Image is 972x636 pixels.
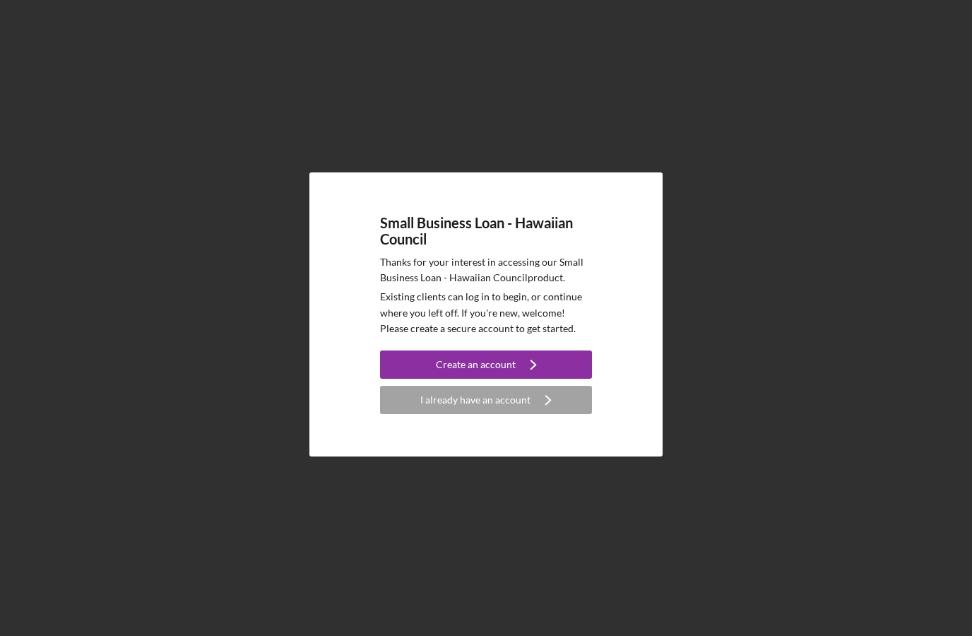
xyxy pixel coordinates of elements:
button: Create an account [380,351,592,379]
p: Existing clients can log in to begin, or continue where you left off. If you're new, welcome! Ple... [380,289,592,336]
h4: Small Business Loan - Hawaiian Council [380,215,592,247]
button: I already have an account [380,386,592,414]
p: Thanks for your interest in accessing our Small Business Loan - Hawaiian Council product. [380,254,592,286]
a: Create an account [380,351,592,382]
div: Create an account [436,351,516,379]
div: I already have an account [420,386,531,414]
